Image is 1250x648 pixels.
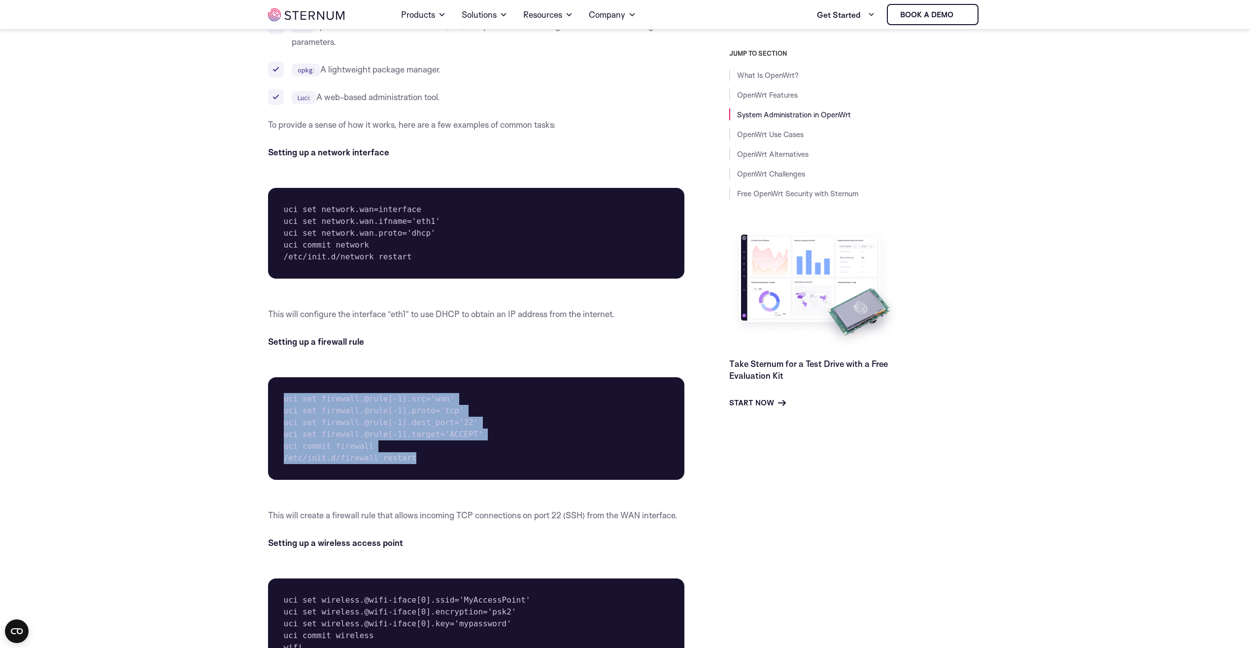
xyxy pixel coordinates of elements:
p: This will configure the interface “eth1” to use DHCP to obtain an IP address from the internet. [268,306,685,322]
h3: JUMP TO SECTION [729,49,982,57]
li: A lightweight package manager. [268,62,685,77]
a: Products [401,1,446,29]
button: Open CMP widget [5,619,29,643]
a: OpenWrt Alternatives [737,149,809,159]
strong: Setting up a network interface [268,147,389,157]
a: OpenWrt Features [737,90,798,100]
a: Free OpenWrt Security with Sternum [737,189,858,198]
li: A web-based administration tool. [268,89,685,105]
a: Company [589,1,636,29]
a: OpenWrt Challenges [737,169,805,179]
p: This will create a firewall rule that allows incoming TCP connections on port 22 (SSH) from the W... [268,507,685,523]
img: sternum iot [957,11,965,19]
a: Get Started [817,5,875,25]
a: Take Sternum for a Test Drive with a Free Evaluation Kit [729,358,888,380]
li: OpenWrt’s command-line interface (CLI) utility enables the management of the main configuration p... [268,18,685,50]
a: Resources [523,1,573,29]
a: OpenWrt Use Cases [737,130,804,139]
a: Start Now [729,396,786,408]
strong: Setting up a firewall rule [268,336,364,347]
a: Solutions [462,1,507,29]
pre: uci set network.wan=interface uci set network.wan.ifname='eth1' uci set network.wan.proto='dhcp' ... [268,188,685,279]
a: Book a demo [887,4,979,25]
img: Take Sternum for a Test Drive with a Free Evaluation Kit [729,227,902,350]
a: What Is OpenWrt? [737,71,799,80]
p: To provide a sense of how it works, here are a few examples of common tasks: [268,117,685,133]
code: opkg: [292,64,320,76]
code: Luci: [292,91,316,104]
a: System Administration in OpenWrt [737,110,851,119]
img: sternum iot [268,8,344,21]
pre: uci set firewall.@rule[-1].src='wan' uci set firewall.@rule[-1].proto='tcp' uci set firewall.@rul... [268,377,685,480]
strong: Setting up a wireless access point [268,538,403,548]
